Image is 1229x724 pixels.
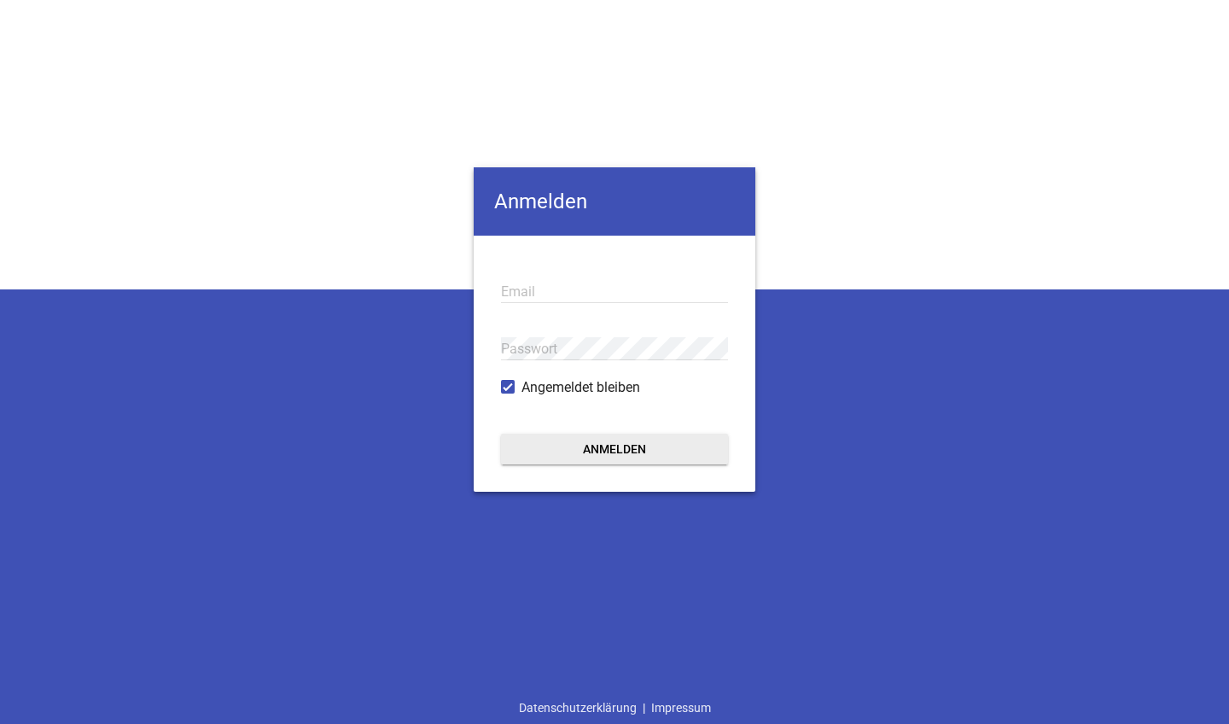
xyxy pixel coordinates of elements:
button: Anmelden [501,434,728,464]
a: Impressum [645,692,717,724]
a: Datenschutzerklärung [513,692,643,724]
div: | [513,692,717,724]
h4: Anmelden [474,167,755,236]
span: Angemeldet bleiben [521,377,640,398]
